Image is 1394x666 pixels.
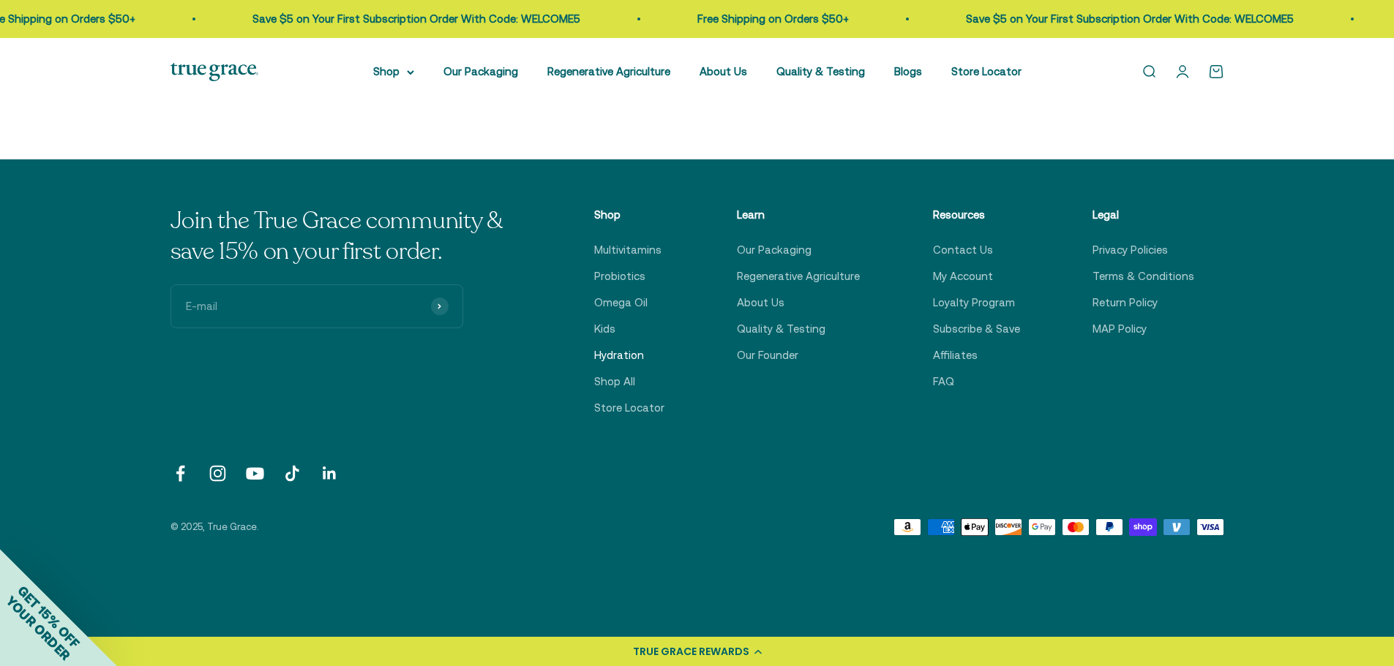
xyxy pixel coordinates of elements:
[633,644,749,659] div: TRUE GRACE REWARDS
[3,593,73,663] span: YOUR ORDER
[933,241,993,259] a: Contact Us
[933,373,954,390] a: FAQ
[737,294,784,311] a: About Us
[170,520,259,535] p: © 2025, True Grace.
[594,241,662,259] a: Multivitamins
[1093,320,1147,338] a: MAP Policy
[245,463,265,483] a: Follow on YouTube
[594,294,648,311] a: Omega Oil
[1093,294,1158,311] a: Return Policy
[737,347,798,364] a: Our Founder
[547,65,670,77] a: Regenerative Agriculture
[737,320,825,338] a: Quality & Testing
[373,63,414,80] summary: Shop
[737,206,860,224] p: Learn
[594,206,664,224] p: Shop
[170,206,522,267] p: Join the True Grace community & save 15% on your first order.
[170,463,190,483] a: Follow on Facebook
[737,241,812,259] a: Our Packaging
[594,399,664,417] a: Store Locator
[15,583,83,651] span: GET 15% OFF
[933,294,1015,311] a: Loyalty Program
[594,268,645,285] a: Probiotics
[933,206,1020,224] p: Resources
[737,268,860,285] a: Regenerative Agriculture
[700,65,747,77] a: About Us
[164,10,492,28] p: Save $5 on Your First Subscription Order With Code: WELCOME5
[776,65,865,77] a: Quality & Testing
[933,347,978,364] a: Affiliates
[951,65,1022,77] a: Store Locator
[208,463,228,483] a: Follow on Instagram
[609,12,760,25] a: Free Shipping on Orders $50+
[877,10,1205,28] p: Save $5 on Your First Subscription Order With Code: WELCOME5
[933,320,1020,338] a: Subscribe & Save
[594,373,635,390] a: Shop All
[594,320,615,338] a: Kids
[282,463,302,483] a: Follow on TikTok
[443,65,518,77] a: Our Packaging
[320,463,340,483] a: Follow on LinkedIn
[894,65,922,77] a: Blogs
[594,347,644,364] a: Hydration
[933,268,993,285] a: My Account
[1093,241,1168,259] a: Privacy Policies
[1093,206,1194,224] p: Legal
[1093,268,1194,285] a: Terms & Conditions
